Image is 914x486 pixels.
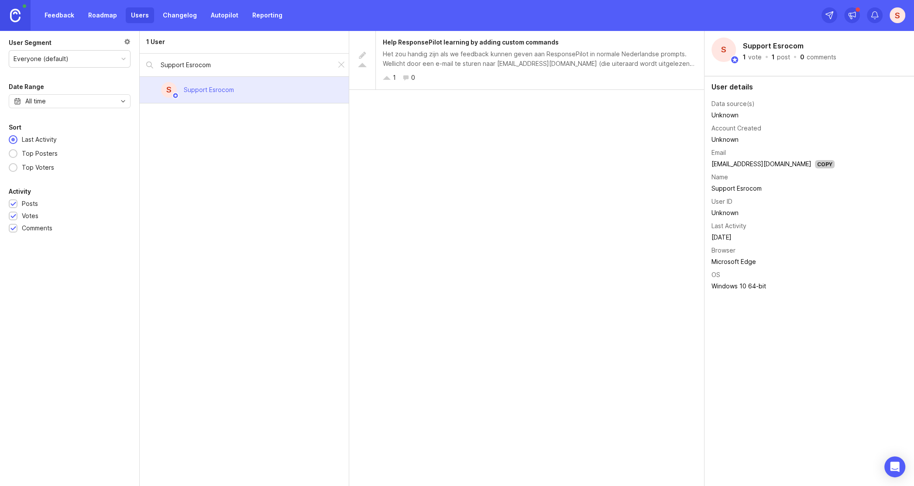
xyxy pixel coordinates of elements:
[25,96,46,106] div: All time
[126,7,154,23] a: Users
[743,54,746,60] div: 1
[807,54,836,60] div: comments
[711,148,726,157] div: Email
[741,39,805,52] h2: Support Esrocom
[116,98,130,105] svg: toggle icon
[158,7,202,23] a: Changelog
[83,7,122,23] a: Roadmap
[711,99,755,109] div: Data source(s)
[711,83,907,90] div: User details
[711,135,835,144] div: Unknown
[815,160,835,168] div: Copy
[9,122,21,133] div: Sort
[890,7,905,23] button: S
[772,54,775,60] div: 1
[711,256,835,267] td: Microsoft Edge
[711,197,732,206] div: User ID
[161,82,177,98] div: S
[711,38,736,62] div: S
[711,281,835,292] td: Windows 10 64-bit
[39,7,79,23] a: Feedback
[383,49,697,68] div: Het zou handig zijn als we feedback kunnen geven aan ResponsePilot in normale Nederlandse prompts...
[17,149,62,158] div: Top Posters
[206,7,244,23] a: Autopilot
[22,199,38,209] div: Posts
[711,183,835,194] td: Support Esrocom
[711,208,835,218] div: Unknown
[247,7,288,23] a: Reporting
[711,172,728,182] div: Name
[17,135,61,144] div: Last Activity
[172,92,179,99] img: member badge
[711,221,746,231] div: Last Activity
[22,223,52,233] div: Comments
[711,233,732,241] time: [DATE]
[764,54,769,60] div: ·
[383,38,559,46] span: Help ResponsePilot learning by adding custom commands
[800,54,804,60] div: 0
[184,85,234,95] div: Support Esrocom
[17,163,58,172] div: Top Voters
[711,270,720,280] div: OS
[711,123,761,133] div: Account Created
[711,246,735,255] div: Browser
[349,31,704,90] a: Help ResponsePilot learning by adding custom commandsHet zou handig zijn als we feedback kunnen g...
[9,82,44,92] div: Date Range
[748,54,762,60] div: vote
[711,110,835,121] td: Unknown
[9,186,31,197] div: Activity
[777,54,790,60] div: post
[793,54,797,60] div: ·
[10,9,21,22] img: Canny Home
[411,73,415,82] div: 0
[146,37,165,47] div: 1 User
[730,55,739,64] img: member badge
[393,73,396,82] div: 1
[711,160,811,168] a: [EMAIL_ADDRESS][DOMAIN_NAME]
[22,211,38,221] div: Votes
[884,456,905,477] div: Open Intercom Messenger
[161,60,330,70] input: Search by name...
[9,38,52,48] div: User Segment
[14,54,69,64] div: Everyone (default)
